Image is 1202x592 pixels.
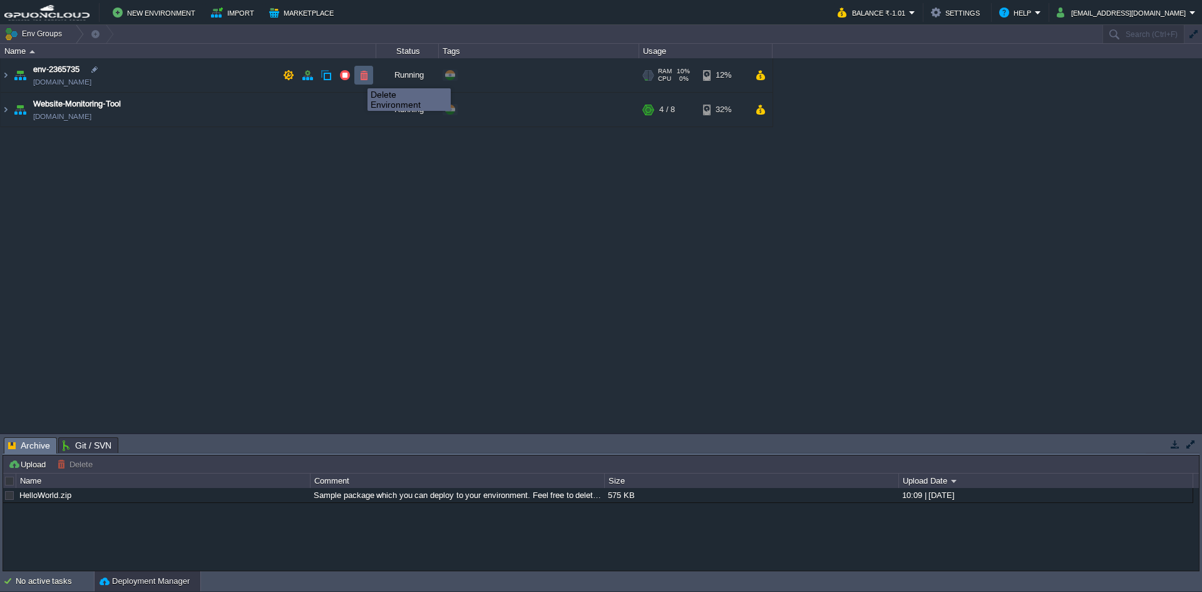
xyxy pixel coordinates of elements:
[269,5,337,20] button: Marketplace
[658,75,671,83] span: CPU
[703,58,744,92] div: 12%
[1,93,11,127] img: AMDAwAAAACH5BAEAAAAALAAAAAABAAEAAAICRAEAOw==
[377,44,438,58] div: Status
[8,459,49,470] button: Upload
[4,5,90,21] img: GPUonCLOUD
[676,75,689,83] span: 0%
[371,90,448,110] div: Delete Environment
[100,575,190,588] button: Deployment Manager
[33,98,121,110] a: Website-Monitoring-Tool
[703,93,744,127] div: 32%
[931,5,984,20] button: Settings
[659,93,675,127] div: 4 / 8
[57,459,96,470] button: Delete
[900,474,1193,488] div: Upload Date
[33,110,91,123] span: [DOMAIN_NAME]
[4,25,66,43] button: Env Groups
[1057,5,1189,20] button: [EMAIL_ADDRESS][DOMAIN_NAME]
[33,63,80,76] a: env-2365735
[11,58,29,92] img: AMDAwAAAACH5BAEAAAAALAAAAAABAAEAAAICRAEAOw==
[311,488,604,502] div: Sample package which you can deploy to your environment. Feel free to delete and upload a package...
[19,491,71,500] a: HelloWorld.zip
[640,44,772,58] div: Usage
[311,474,604,488] div: Comment
[439,44,639,58] div: Tags
[17,474,310,488] div: Name
[63,438,111,453] span: Git / SVN
[605,488,898,502] div: 575 KB
[29,50,35,53] img: AMDAwAAAACH5BAEAAAAALAAAAAABAAEAAAICRAEAOw==
[677,68,690,75] span: 10%
[1,58,11,92] img: AMDAwAAAACH5BAEAAAAALAAAAAABAAEAAAICRAEAOw==
[1,44,376,58] div: Name
[16,571,94,591] div: No active tasks
[8,438,50,454] span: Archive
[376,58,439,92] div: Running
[11,93,29,127] img: AMDAwAAAACH5BAEAAAAALAAAAAABAAEAAAICRAEAOw==
[113,5,199,20] button: New Environment
[838,5,909,20] button: Balance ₹-1.01
[33,76,91,88] span: [DOMAIN_NAME]
[211,5,258,20] button: Import
[658,68,672,75] span: RAM
[899,488,1192,502] div: 10:09 | [DATE]
[605,474,898,488] div: Size
[999,5,1035,20] button: Help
